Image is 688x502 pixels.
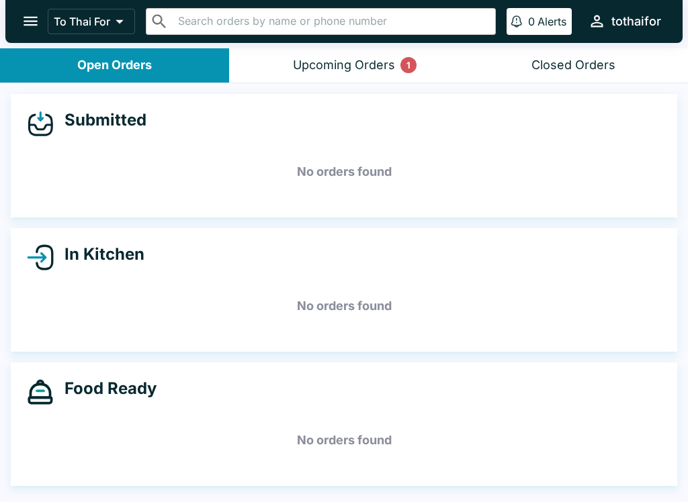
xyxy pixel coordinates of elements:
[174,12,490,31] input: Search orders by name or phone number
[27,416,661,464] h5: No orders found
[406,58,411,72] p: 1
[54,244,144,264] h4: In Kitchen
[27,282,661,330] h5: No orders found
[293,58,395,73] div: Upcoming Orders
[27,148,661,196] h5: No orders found
[54,379,157,399] h4: Food Ready
[583,7,666,36] button: tothaifor
[54,15,110,28] p: To Thai For
[13,4,48,38] button: open drawer
[537,15,566,28] p: Alerts
[528,15,535,28] p: 0
[48,9,135,34] button: To Thai For
[54,110,146,130] h4: Submitted
[531,58,615,73] div: Closed Orders
[77,58,152,73] div: Open Orders
[611,13,661,30] div: tothaifor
